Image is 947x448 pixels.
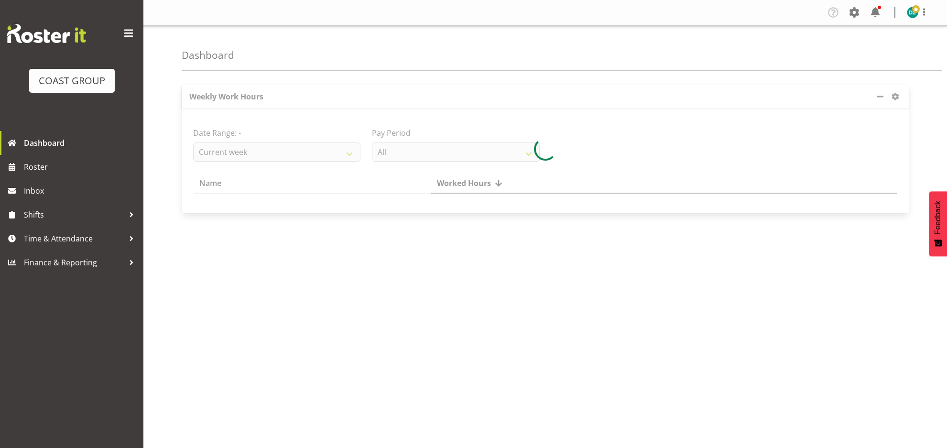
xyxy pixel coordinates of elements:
[24,184,139,198] span: Inbox
[24,231,124,246] span: Time & Attendance
[24,255,124,270] span: Finance & Reporting
[934,201,942,234] span: Feedback
[24,208,124,222] span: Shifts
[929,191,947,256] button: Feedback - Show survey
[24,136,139,150] span: Dashboard
[7,24,86,43] img: Rosterit website logo
[24,160,139,174] span: Roster
[182,50,234,61] h4: Dashboard
[39,74,105,88] div: COAST GROUP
